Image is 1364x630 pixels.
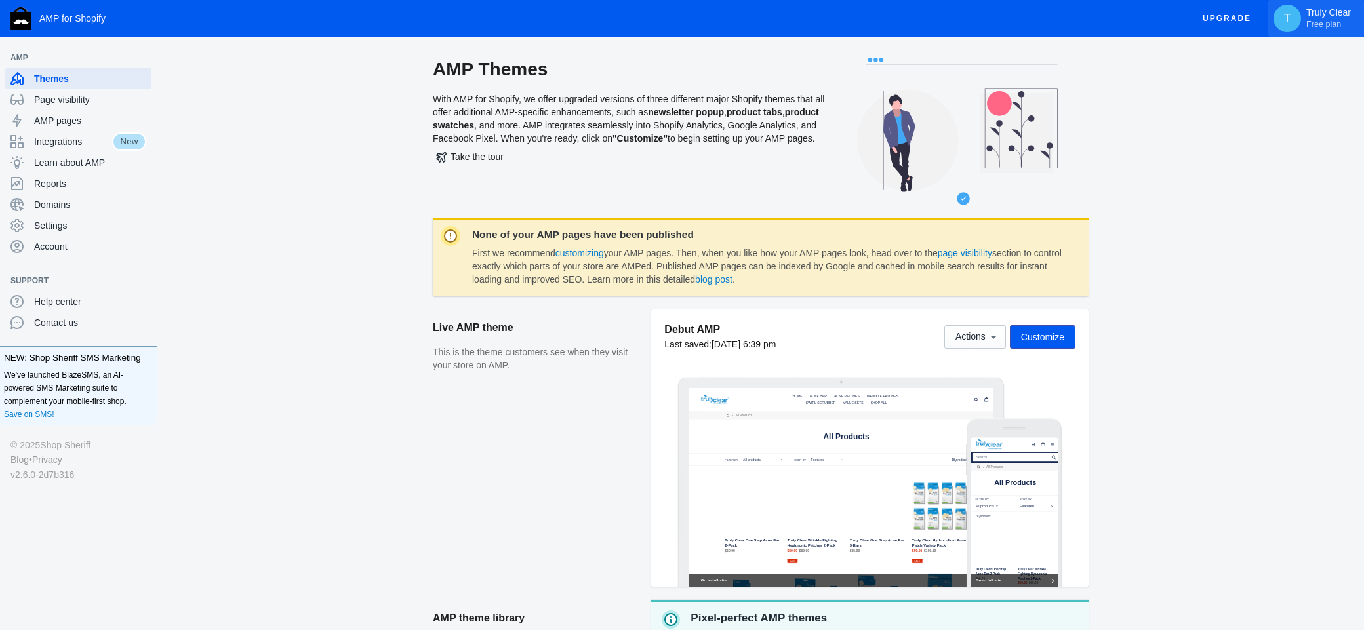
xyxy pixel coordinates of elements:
a: Page visibility [5,89,151,110]
span: Upgrade [1203,7,1251,30]
a: Home [104,70,129,94]
input: Search [5,46,258,70]
button: Upgrade [1192,7,1262,31]
img: Laptop frame [677,377,1005,587]
a: page visibility [938,248,992,258]
label: Filter by [107,207,146,219]
a: AMP pages [5,110,151,131]
dt: None of your AMP pages have been published [472,229,1065,241]
a: image [36,19,154,51]
button: Menu [227,7,254,33]
a: Learn about AMP [5,152,151,173]
span: SWIRL SCRUBBER [345,39,433,50]
a: VALUE SETS [448,35,521,54]
img: Shop Sheriff Logo [10,7,31,30]
span: Actions [955,332,986,342]
img: image [14,4,96,36]
span: Reports [34,177,146,190]
span: ACNE BAR [356,20,407,31]
a: ACNE BAR [350,16,413,35]
a: Home [12,75,36,99]
a: Domains [5,194,151,215]
a: Blog [10,452,29,467]
label: Sort by [311,207,345,219]
span: T [1281,12,1294,25]
span: AMP [10,51,133,64]
a: WRINKLE PATCHES [518,16,624,35]
dd: First we recommend your AMP pages. Then, when you like how your AMP pages look, head over to the ... [472,247,1065,286]
span: 18 products [773,207,821,217]
span: Contact us [34,316,146,329]
a: Save on SMS! [4,408,54,421]
button: Add a sales channel [133,55,154,60]
span: WRINKLE PATCHES [525,20,617,31]
a: IntegrationsNew [5,131,151,152]
a: Account [5,236,151,257]
h2: AMP Themes [433,58,826,81]
span: All Products [136,71,190,94]
a: Settings [5,215,151,236]
span: › [35,75,42,98]
label: Sort by [145,176,249,187]
span: Take the tour [436,151,504,162]
span: Page visibility [34,93,146,106]
img: image [36,19,118,51]
a: SWIRL SCRUBBER [338,35,439,54]
span: › [127,71,134,94]
b: product tabs [727,107,782,117]
span: Account [34,240,146,253]
p: This is the theme customers see when they visit your store on AMP. [433,346,638,372]
span: Domains [34,198,146,211]
div: With AMP for Shopify, we offer upgraded versions of three different major Shopify themes that all... [433,58,826,218]
span: HOME [306,20,335,31]
h2: Live AMP theme [433,309,638,346]
a: Contact us [5,312,151,333]
span: Themes [34,72,146,85]
span: New [112,132,146,151]
span: Go to full site [36,560,875,578]
span: Learn about AMP [34,156,146,169]
a: Themes [5,68,151,89]
span: All Products [396,130,531,156]
label: Filter by [14,176,119,187]
span: Go to full site [14,413,231,431]
a: Privacy [32,452,62,467]
span: All Products [70,122,193,146]
iframe: Drift Widget Chat Controller [1298,564,1348,614]
a: ACNE PATCHES [422,16,510,35]
b: newsletter popup [648,107,724,117]
span: All Products [44,75,97,98]
span: AMP pages [34,114,146,127]
span: 18 products [14,227,59,237]
p: Truly Clear [1306,7,1351,30]
span: Customize [1021,332,1064,342]
button: Add a sales channel [133,278,154,283]
div: • [10,452,146,467]
h5: Debut AMP [664,323,776,336]
button: Customize [1010,325,1075,349]
a: Reports [5,173,151,194]
span: Free plan [1306,19,1341,30]
div: © 2025 [10,438,146,452]
div: Last saved: [664,338,776,351]
span: VALUE SETS [454,39,514,50]
img: Mobile frame [966,418,1062,587]
button: Actions [944,325,1006,349]
span: AMP for Shopify [39,13,106,24]
span: Settings [34,219,146,232]
span: [DATE] 6:39 pm [712,339,776,349]
a: submit search [238,46,251,70]
a: blog post [695,274,732,285]
b: product swatches [433,107,819,130]
span: Integrations [34,135,112,148]
span: Support [10,274,133,287]
span: Help center [34,295,146,308]
p: Pixel-perfect AMP themes [691,610,1078,626]
b: "Customize" [612,133,668,144]
div: v2.6.0-2d7b316 [10,467,146,482]
a: image [14,4,132,36]
a: Shop Sheriff [40,438,90,452]
a: HOME [299,16,342,35]
span: SHOP ALL [536,39,583,50]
